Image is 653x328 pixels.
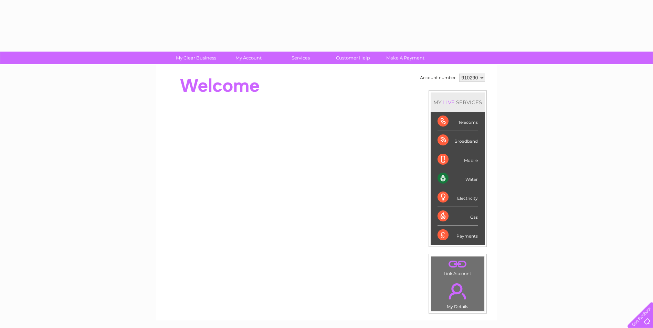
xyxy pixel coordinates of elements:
div: Payments [438,226,478,244]
td: Account number [418,72,457,84]
div: LIVE [442,99,456,106]
div: Mobile [438,150,478,169]
a: Make A Payment [377,52,434,64]
a: Services [272,52,329,64]
td: My Details [431,277,484,311]
a: My Clear Business [168,52,224,64]
div: Telecoms [438,112,478,131]
div: Water [438,169,478,188]
a: . [433,258,482,270]
a: Customer Help [325,52,381,64]
div: Electricity [438,188,478,207]
div: Gas [438,207,478,226]
a: My Account [220,52,277,64]
a: . [433,279,482,303]
div: MY SERVICES [431,92,485,112]
td: Link Account [431,256,484,278]
div: Broadband [438,131,478,150]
